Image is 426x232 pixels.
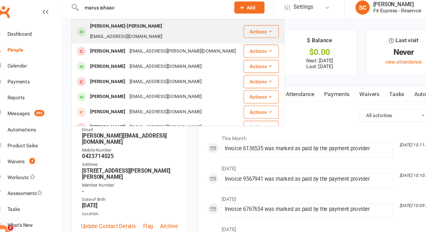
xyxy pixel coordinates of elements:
div: Invoice 6136535 was marked as paid by the payment provider [219,137,370,143]
button: Actions [236,59,268,70]
a: Update Contact Details [87,207,137,215]
div: Dashboard [20,32,42,37]
div: Assessments [20,178,52,183]
a: Clubworx [8,6,24,23]
a: Tasks [8,188,69,203]
a: Workouts [8,159,69,174]
i: [DATE] 10:09 AM [379,190,408,194]
div: [EMAIL_ADDRESS][DOMAIN_NAME] [130,116,199,125]
button: Add [227,5,255,16]
div: People [20,47,34,52]
div: Never [354,48,411,55]
div: Invoice 6767654 was marked as paid by the payment provider [219,193,370,198]
div: [PERSON_NAME] [93,102,130,111]
div: [PERSON_NAME]-[PERSON_NAME] [93,23,163,33]
div: Messages [20,105,40,110]
div: [EMAIL_ADDRESS][DOMAIN_NAME] [93,33,163,42]
p: Next: [DATE] Last: [DATE] [277,57,334,67]
i: [DATE] 10:10 AM [379,162,408,167]
input: Search... [86,6,219,15]
a: Payments [8,71,69,86]
div: $0.00 [277,48,334,55]
div: [EMAIL_ADDRESS][DOMAIN_NAME] [130,88,199,97]
h3: Activity [203,104,408,114]
span: Add [239,8,247,13]
a: Waivers 4 [8,144,69,159]
div: [PERSON_NAME] [355,5,399,11]
a: view attendance [366,58,399,63]
a: Waivers [337,83,365,98]
div: Invoice 0517366 was marked as paid by the payment provider [219,221,370,226]
strong: - [88,176,176,182]
button: Actions [236,27,268,39]
div: Email [88,120,176,126]
span: 286 [44,104,53,110]
button: Actions [236,73,268,84]
a: Flag [144,207,153,215]
div: [PERSON_NAME] [93,46,130,55]
div: Tasks [20,193,31,198]
div: Date of Birth [88,184,176,190]
a: Payments [305,83,337,98]
a: Assessments [8,174,69,188]
div: What's New [20,207,43,213]
a: Manage Comms Settings [87,215,142,223]
div: SC [338,4,351,17]
div: Workouts [20,164,39,169]
div: [EMAIL_ADDRESS][DOMAIN_NAME] [130,74,199,83]
strong: 0423714025 [88,144,176,150]
div: Fit Express - Reservoir [355,11,399,17]
a: Messages 286 [8,101,69,115]
li: This Month [203,124,408,134]
strong: [STREET_ADDRESS][PERSON_NAME][PERSON_NAME] [88,157,176,169]
strong: [PERSON_NAME][EMAIL_ADDRESS][DOMAIN_NAME] [88,125,176,137]
div: [PERSON_NAME] [93,88,130,97]
iframe: Intercom live chat [7,210,22,226]
div: Member Number [88,171,176,177]
li: [DATE] [203,179,408,190]
a: Archive [159,207,176,215]
div: [PERSON_NAME] [93,74,130,83]
div: Last visit [369,37,396,48]
span: 4 [40,148,45,154]
div: Invoice 9567941 was marked as paid by the payment provider [219,165,370,171]
div: [PERSON_NAME] [93,60,130,69]
li: [DATE] [203,152,408,162]
div: $ Balance [294,37,317,48]
a: Calendar [8,57,69,71]
button: Actions [236,101,268,112]
button: Actions [236,115,268,126]
button: Actions [236,87,268,98]
li: [DATE] [203,207,408,217]
a: Product Sales [8,130,69,144]
a: Dashboard [8,28,69,42]
a: What's New [8,203,69,217]
div: Calendar [20,61,38,67]
div: Waivers [20,149,35,154]
div: Product Sales [20,134,48,140]
a: People [8,42,69,57]
div: Location [88,197,176,203]
div: [EMAIL_ADDRESS][DOMAIN_NAME] [130,60,199,69]
a: Automations [8,115,69,130]
i: [DATE] 10:12 AM [379,218,408,222]
a: Reports [8,86,69,101]
div: [PERSON_NAME] [93,116,130,125]
span: Settings [282,3,300,18]
div: Reports [20,91,35,96]
strong: [DATE] [88,189,176,195]
div: Mobile Number [88,139,176,145]
div: Payments [20,76,40,81]
div: Address [88,152,176,158]
button: Actions [236,45,268,56]
div: [EMAIL_ADDRESS][PERSON_NAME][DOMAIN_NAME] [130,46,231,55]
i: [DATE] 10:11 AM [379,134,408,139]
div: [EMAIL_ADDRESS][DOMAIN_NAME] [130,102,199,111]
span: 2 [20,210,25,215]
a: Attendance [270,83,305,98]
div: Automations [20,120,46,125]
a: Tasks [365,83,388,98]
